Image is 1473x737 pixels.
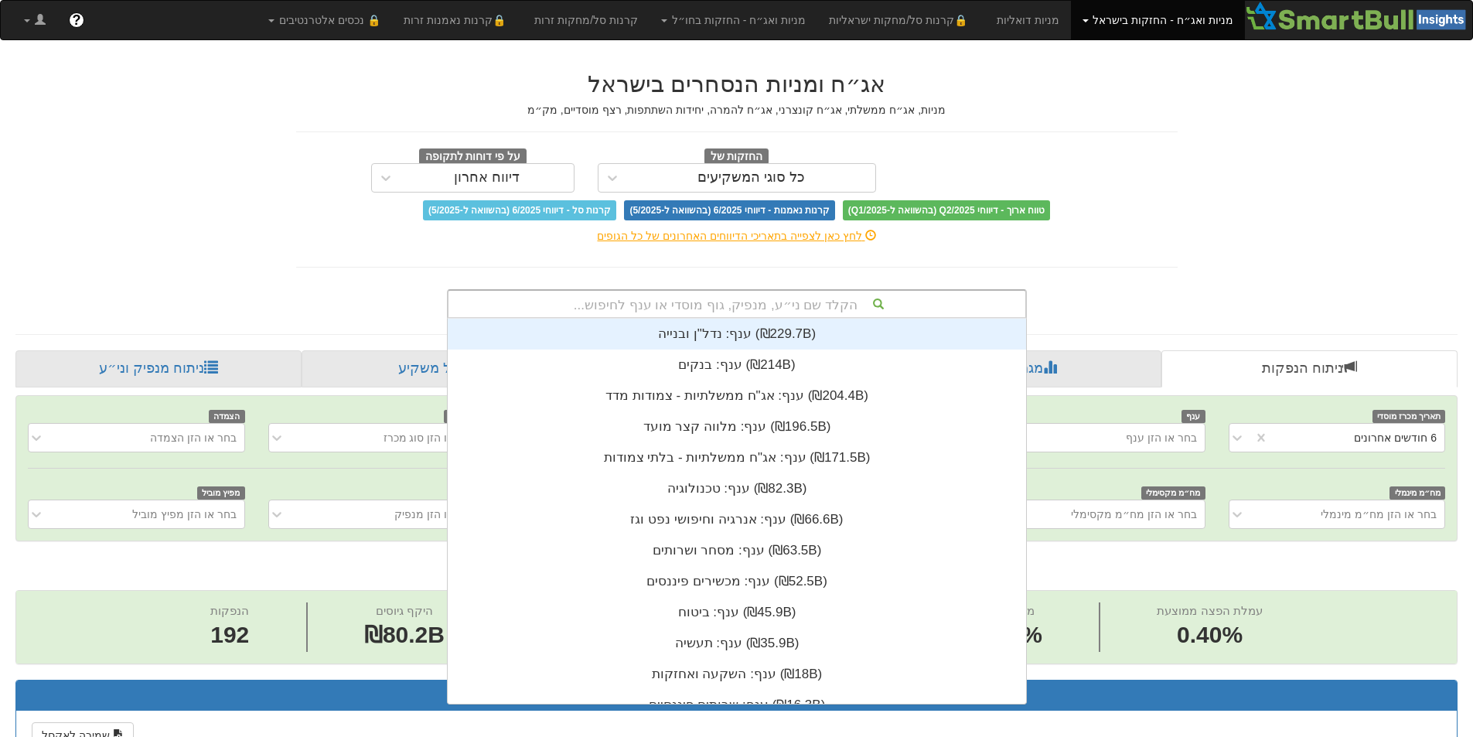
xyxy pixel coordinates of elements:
[1071,1,1245,39] a: מניות ואג״ח - החזקות בישראל
[257,1,392,39] a: 🔒 נכסים אלטרנטיבים
[448,535,1026,566] div: ענף: ‏מסחר ושרותים ‎(₪63.5B)‎
[296,104,1178,116] h5: מניות, אג״ח ממשלתי, אג״ח קונצרני, אג״ח להמרה, יחידות השתתפות, רצף מוסדיים, מק״מ
[448,659,1026,690] div: ענף: ‏השקעה ואחזקות ‎(₪18B)‎
[444,410,486,423] span: סוג מכרז
[1126,430,1197,445] div: בחר או הזן ענף
[817,1,984,39] a: 🔒קרנות סל/מחקות ישראליות
[28,688,1445,702] h3: תוצאות הנפקות
[448,291,1025,317] div: הקלד שם ני״ע, מנפיק, גוף מוסדי או ענף לחיפוש...
[1321,507,1437,522] div: בחר או הזן מח״מ מינמלי
[448,350,1026,380] div: ענף: ‏בנקים ‎(₪214B)‎
[285,228,1189,244] div: לחץ כאן לצפייה בתאריכי הדיווחים האחרונים של כל הגופים
[1245,1,1472,32] img: Smartbull
[448,380,1026,411] div: ענף: ‏אג"ח ממשלתיות - צמודות מדד ‎(₪204.4B)‎
[448,690,1026,721] div: ענף: ‏שרותים פיננסיים ‎(₪16.3B)‎
[132,507,237,522] div: בחר או הזן מפיץ מוביל
[423,200,616,220] span: קרנות סל - דיווחי 6/2025 (בהשוואה ל-5/2025)
[1141,486,1205,500] span: מח״מ מקסימלי
[392,1,523,39] a: 🔒קרנות נאמנות זרות
[209,410,245,423] span: הצמדה
[523,1,650,39] a: קרנות סל/מחקות זרות
[624,200,834,220] span: קרנות נאמנות - דיווחי 6/2025 (בהשוואה ל-5/2025)
[448,319,1026,350] div: ענף: ‏נדל"ן ובנייה ‎(₪229.7B)‎
[697,170,805,186] div: כל סוגי המשקיעים
[1372,410,1445,423] span: תאריך מכרז מוסדי
[57,1,96,39] a: ?
[843,200,1050,220] span: טווח ארוך - דיווחי Q2/2025 (בהשוואה ל-Q1/2025)
[210,604,249,617] span: הנפקות
[985,1,1071,39] a: מניות דואליות
[302,350,592,387] a: פרופיל משקיע
[448,566,1026,597] div: ענף: ‏מכשירים פיננסים ‎(₪52.5B)‎
[448,411,1026,442] div: ענף: ‏מלווה קצר מועד ‎(₪196.5B)‎
[1354,430,1437,445] div: 6 חודשים אחרונים
[454,170,520,186] div: דיווח אחרון
[15,557,1458,582] h2: ניתוח הנפקות - 6 חודשים אחרונים
[448,504,1026,535] div: ענף: ‏אנרגיה וחיפושי נפט וגז ‎(₪66.6B)‎
[197,486,245,500] span: מפיץ מוביל
[1157,604,1262,617] span: עמלת הפצה ממוצעת
[1161,350,1458,387] a: ניתוח הנפקות
[72,12,80,28] span: ?
[448,628,1026,659] div: ענף: ‏תעשיה ‎(₪35.9B)‎
[704,148,769,165] span: החזקות של
[448,442,1026,473] div: ענף: ‏אג"ח ממשלתיות - בלתי צמודות ‎(₪171.5B)‎
[296,71,1178,97] h2: אג״ח ומניות הנסחרים בישראל
[384,430,477,445] div: בחר או הזן סוג מכרז
[210,619,249,652] span: 192
[1389,486,1445,500] span: מח״מ מינמלי
[1181,410,1205,423] span: ענף
[419,148,527,165] span: על פי דוחות לתקופה
[15,350,302,387] a: ניתוח מנפיק וני״ע
[448,473,1026,504] div: ענף: ‏טכנולוגיה ‎(₪82.3B)‎
[364,622,445,647] span: ₪80.2B
[1157,619,1262,652] span: 0.40%
[150,430,237,445] div: בחר או הזן הצמדה
[650,1,817,39] a: מניות ואג״ח - החזקות בחו״ל
[448,597,1026,628] div: ענף: ‏ביטוח ‎(₪45.9B)‎
[394,507,476,522] div: בחר או הזן מנפיק
[1071,507,1197,522] div: בחר או הזן מח״מ מקסימלי
[376,604,433,617] span: היקף גיוסים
